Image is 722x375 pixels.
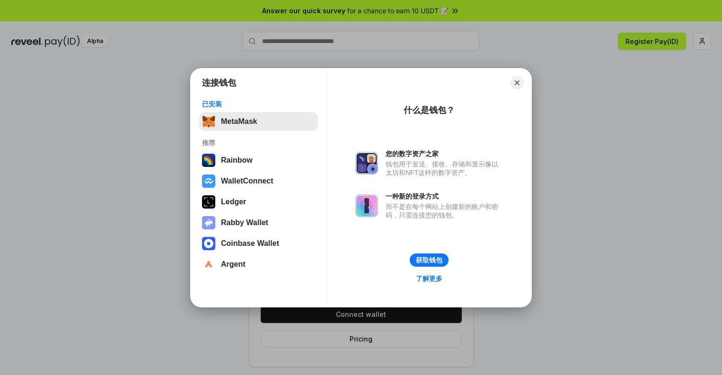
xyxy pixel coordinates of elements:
div: 一种新的登录方式 [386,192,503,201]
button: Ledger [199,192,318,211]
div: 您的数字资产之家 [386,149,503,158]
img: svg+xml,%3Csvg%20xmlns%3D%22http%3A%2F%2Fwww.w3.org%2F2000%2Fsvg%22%20fill%3D%22none%22%20viewBox... [355,194,378,217]
img: svg+xml,%3Csvg%20xmlns%3D%22http%3A%2F%2Fwww.w3.org%2F2000%2Fsvg%22%20fill%3D%22none%22%20viewBox... [202,216,215,229]
div: Rabby Wallet [221,218,268,227]
div: WalletConnect [221,177,273,185]
img: svg+xml,%3Csvg%20xmlns%3D%22http%3A%2F%2Fwww.w3.org%2F2000%2Fsvg%22%20fill%3D%22none%22%20viewBox... [355,152,378,174]
div: Argent [221,260,246,269]
button: Close [511,76,524,89]
button: Argent [199,255,318,274]
div: 什么是钱包？ [404,105,455,116]
div: Ledger [221,198,246,206]
button: Rabby Wallet [199,213,318,232]
div: MetaMask [221,117,257,126]
div: 推荐 [202,139,315,147]
img: svg+xml,%3Csvg%20width%3D%22120%22%20height%3D%22120%22%20viewBox%3D%220%200%20120%20120%22%20fil... [202,154,215,167]
div: 钱包用于发送、接收、存储和显示像以太坊和NFT这样的数字资产。 [386,160,503,177]
a: 了解更多 [410,272,448,285]
div: 已安装 [202,100,315,108]
button: Coinbase Wallet [199,234,318,253]
img: svg+xml,%3Csvg%20xmlns%3D%22http%3A%2F%2Fwww.w3.org%2F2000%2Fsvg%22%20width%3D%2228%22%20height%3... [202,195,215,209]
button: 获取钱包 [410,253,449,267]
img: svg+xml,%3Csvg%20width%3D%2228%22%20height%3D%2228%22%20viewBox%3D%220%200%2028%2028%22%20fill%3D... [202,174,215,188]
div: 而不是在每个网站上创建新的账户和密码，只需连接您的钱包。 [386,202,503,219]
div: Coinbase Wallet [221,239,279,248]
img: svg+xml,%3Csvg%20width%3D%2228%22%20height%3D%2228%22%20viewBox%3D%220%200%2028%2028%22%20fill%3D... [202,258,215,271]
div: 获取钱包 [416,256,442,264]
button: WalletConnect [199,172,318,191]
img: svg+xml,%3Csvg%20fill%3D%22none%22%20height%3D%2233%22%20viewBox%3D%220%200%2035%2033%22%20width%... [202,115,215,128]
button: MetaMask [199,112,318,131]
img: svg+xml,%3Csvg%20width%3D%2228%22%20height%3D%2228%22%20viewBox%3D%220%200%2028%2028%22%20fill%3D... [202,237,215,250]
h1: 连接钱包 [202,77,236,88]
div: Rainbow [221,156,253,165]
button: Rainbow [199,151,318,170]
div: 了解更多 [416,274,442,283]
